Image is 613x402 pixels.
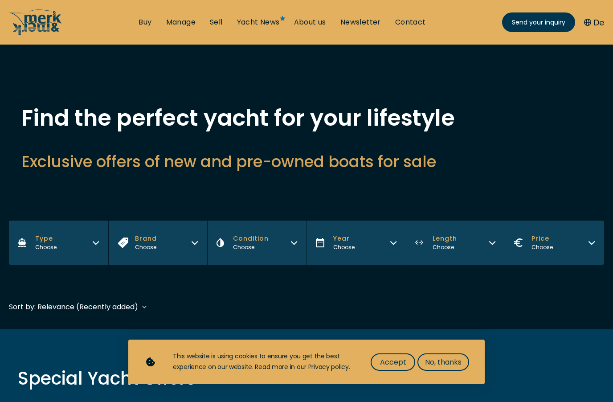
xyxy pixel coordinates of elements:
[294,17,326,27] a: About us
[406,221,505,265] button: LengthChoose
[166,17,196,27] a: Manage
[584,16,604,29] button: De
[21,151,592,172] h2: Exclusive offers of new and pre-owned boats for sale
[417,353,469,371] button: No, thanks
[207,221,306,265] button: ConditionChoose
[139,17,151,27] a: Buy
[380,357,406,368] span: Accept
[395,17,426,27] a: Contact
[433,234,457,243] span: Length
[333,234,355,243] span: Year
[425,357,462,368] span: No, thanks
[108,221,208,265] button: BrandChoose
[512,18,565,27] span: Send your inquiry
[21,107,592,129] h1: Find the perfect yacht for your lifestyle
[9,301,138,312] div: Sort by: Relevance (Recently added)
[531,234,553,243] span: Price
[333,243,355,251] div: Choose
[233,243,269,251] div: Choose
[135,243,157,251] div: Choose
[210,17,223,27] a: Sell
[433,243,457,251] div: Choose
[308,362,349,371] a: Privacy policy
[9,221,108,265] button: TypeChoose
[531,243,553,251] div: Choose
[502,12,575,32] a: Send your inquiry
[173,351,353,373] div: This website is using cookies to ensure you get the best experience on our website. Read more in ...
[135,234,157,243] span: Brand
[35,243,57,251] div: Choose
[371,353,415,371] button: Accept
[340,17,381,27] a: Newsletter
[237,17,280,27] a: Yacht News
[35,234,57,243] span: Type
[306,221,406,265] button: YearChoose
[233,234,269,243] span: Condition
[505,221,604,265] button: PriceChoose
